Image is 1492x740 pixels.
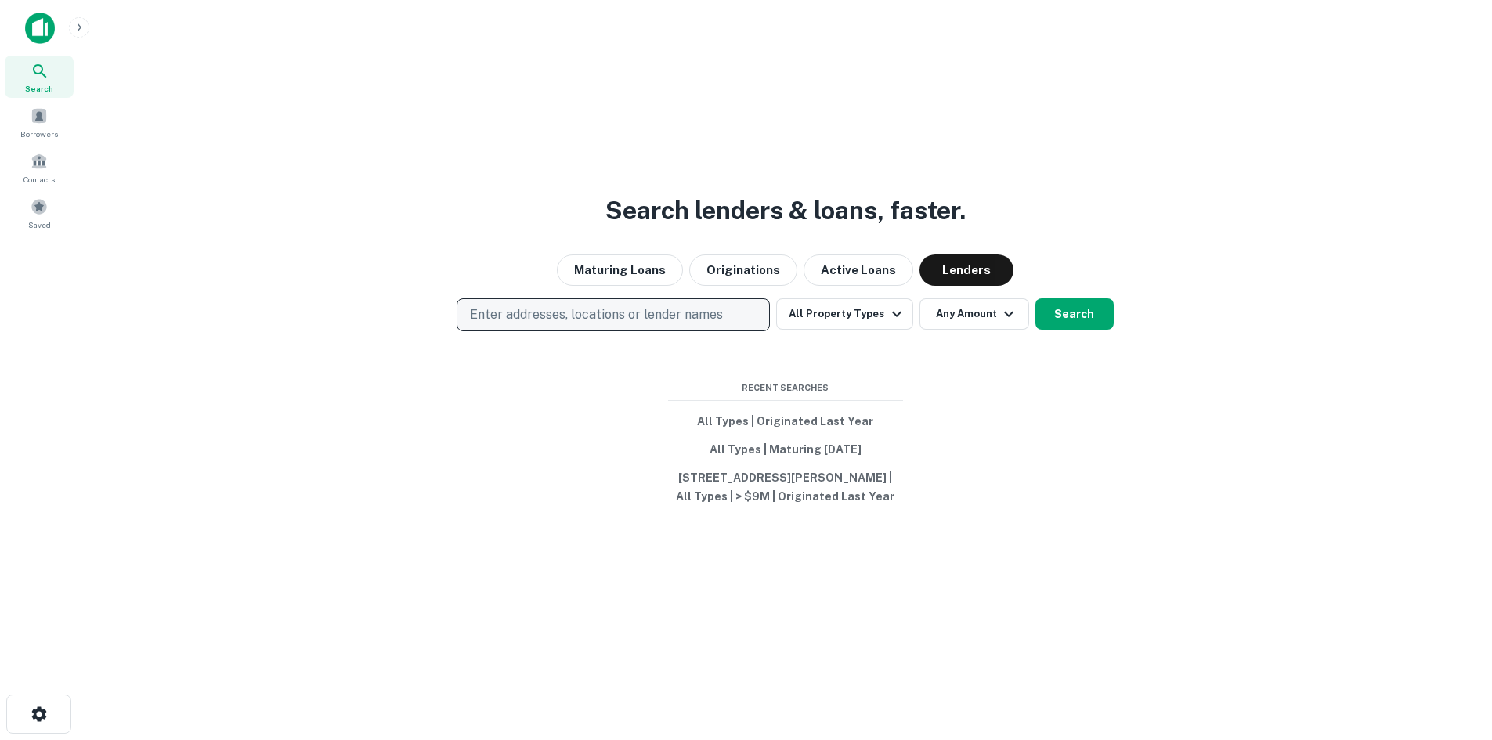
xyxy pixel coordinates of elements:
button: Maturing Loans [557,254,683,286]
span: Search [25,82,53,95]
button: Active Loans [804,254,913,286]
a: Saved [5,192,74,234]
iframe: Chat Widget [1414,615,1492,690]
button: Any Amount [919,298,1029,330]
button: [STREET_ADDRESS][PERSON_NAME] | All Types | > $9M | Originated Last Year [668,464,903,511]
button: Search [1035,298,1114,330]
span: Contacts [23,173,55,186]
span: Borrowers [20,128,58,140]
button: Enter addresses, locations or lender names [457,298,770,331]
button: All Types | Originated Last Year [668,407,903,435]
img: capitalize-icon.png [25,13,55,44]
button: Originations [689,254,797,286]
a: Contacts [5,146,74,189]
p: Enter addresses, locations or lender names [470,305,723,324]
a: Search [5,56,74,98]
span: Recent Searches [668,381,903,395]
a: Borrowers [5,101,74,143]
button: Lenders [919,254,1013,286]
button: All Property Types [776,298,912,330]
span: Saved [28,218,51,231]
button: All Types | Maturing [DATE] [668,435,903,464]
h3: Search lenders & loans, faster. [605,192,966,229]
